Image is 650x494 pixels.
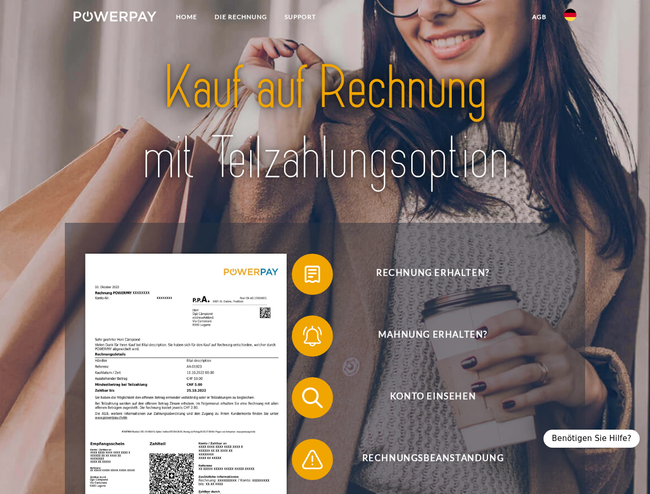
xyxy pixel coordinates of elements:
button: Rechnung erhalten? [292,254,559,295]
button: Rechnungsbeanstandung [292,439,559,480]
img: qb_bill.svg [300,261,325,287]
img: qb_warning.svg [300,447,325,472]
span: Mahnung erhalten? [307,315,559,357]
a: agb [523,8,555,26]
span: Konto einsehen [307,377,559,418]
button: Mahnung erhalten? [292,315,559,357]
img: de [564,9,576,21]
img: title-powerpay_de.svg [98,49,552,197]
div: Benötigen Sie Hilfe? [543,430,640,448]
span: Rechnung erhalten? [307,254,559,295]
img: qb_search.svg [300,385,325,411]
a: Home [167,8,206,26]
a: DIE RECHNUNG [206,8,276,26]
span: Rechnungsbeanstandung [307,439,559,480]
a: SUPPORT [276,8,325,26]
img: qb_bell.svg [300,323,325,349]
img: logo-powerpay-white.svg [74,11,156,22]
button: Konto einsehen [292,377,559,418]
